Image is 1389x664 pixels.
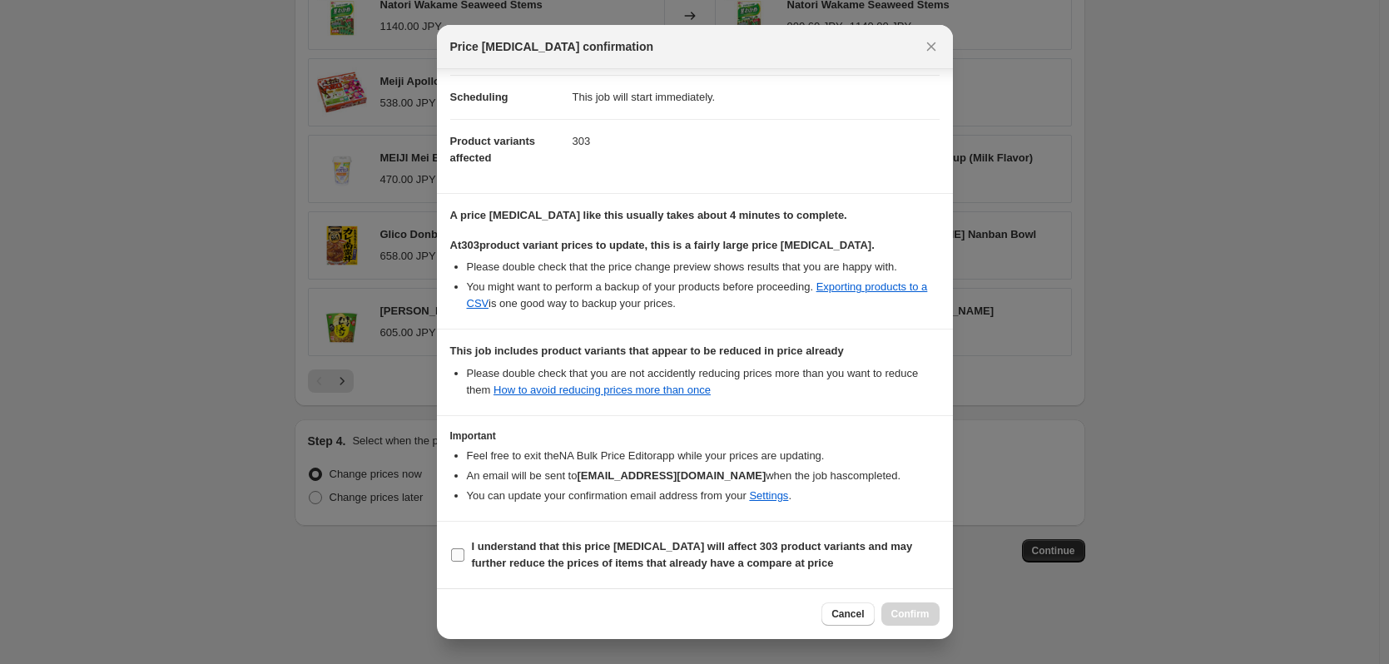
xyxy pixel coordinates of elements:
[450,429,940,443] h3: Important
[573,119,940,163] dd: 303
[472,540,913,569] b: I understand that this price [MEDICAL_DATA] will affect 303 product variants and may further redu...
[467,259,940,275] li: Please double check that the price change preview shows results that you are happy with.
[450,135,536,164] span: Product variants affected
[920,35,943,58] button: Close
[450,239,875,251] b: At 303 product variant prices to update, this is a fairly large price [MEDICAL_DATA].
[749,489,788,502] a: Settings
[573,75,940,119] dd: This job will start immediately.
[467,468,940,484] li: An email will be sent to when the job has completed .
[831,607,864,621] span: Cancel
[577,469,766,482] b: [EMAIL_ADDRESS][DOMAIN_NAME]
[450,209,847,221] b: A price [MEDICAL_DATA] like this usually takes about 4 minutes to complete.
[467,448,940,464] li: Feel free to exit the NA Bulk Price Editor app while your prices are updating.
[467,488,940,504] li: You can update your confirmation email address from your .
[467,279,940,312] li: You might want to perform a backup of your products before proceeding. is one good way to backup ...
[494,384,711,396] a: How to avoid reducing prices more than once
[450,38,654,55] span: Price [MEDICAL_DATA] confirmation
[821,602,874,626] button: Cancel
[467,365,940,399] li: Please double check that you are not accidently reducing prices more than you want to reduce them
[450,91,508,103] span: Scheduling
[450,344,844,357] b: This job includes product variants that appear to be reduced in price already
